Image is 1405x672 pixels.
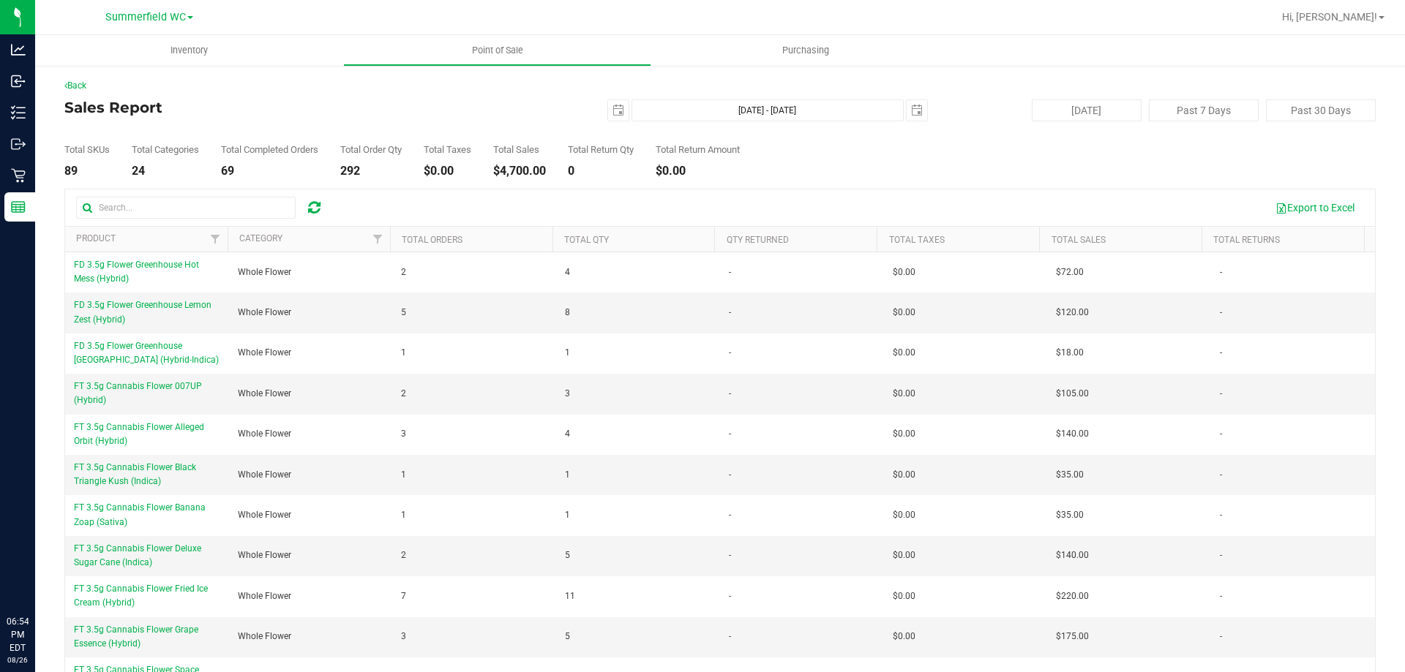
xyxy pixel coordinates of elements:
div: 69 [221,165,318,177]
span: 2 [401,548,406,562]
span: Summerfield WC [105,11,186,23]
span: 4 [565,427,570,441]
span: $0.00 [893,265,915,279]
span: 4 [565,265,570,279]
span: - [729,346,731,360]
span: - [729,630,731,643]
span: $18.00 [1056,346,1084,360]
span: $0.00 [893,346,915,360]
div: Total Sales [493,145,546,154]
inline-svg: Outbound [11,137,26,151]
span: $0.00 [893,589,915,603]
div: Total Return Amount [656,145,740,154]
span: Point of Sale [452,44,543,57]
span: $140.00 [1056,427,1089,441]
span: $35.00 [1056,468,1084,482]
span: 2 [401,265,406,279]
span: - [729,427,731,441]
inline-svg: Analytics [11,42,26,57]
span: - [1220,548,1222,562]
a: Total Qty [564,235,609,245]
span: select [907,100,927,121]
span: 5 [565,548,570,562]
button: [DATE] [1032,99,1142,121]
div: 24 [132,165,199,177]
div: $0.00 [656,165,740,177]
span: - [1220,630,1222,643]
span: $0.00 [893,306,915,320]
span: Whole Flower [238,346,291,360]
button: Past 30 Days [1266,99,1376,121]
inline-svg: Inventory [11,105,26,120]
span: 1 [565,468,570,482]
span: - [1220,306,1222,320]
a: Filter [203,227,228,252]
span: $0.00 [893,427,915,441]
span: - [729,508,731,522]
span: select [608,100,629,121]
div: Total Return Qty [568,145,634,154]
span: FT 3.5g Cannabis Flower Black Triangle Kush (Indica) [74,462,196,486]
span: Inventory [151,44,228,57]
p: 06:54 PM EDT [7,615,29,654]
div: 292 [340,165,402,177]
span: - [729,306,731,320]
span: 8 [565,306,570,320]
span: $220.00 [1056,589,1089,603]
span: 1 [401,346,406,360]
span: 5 [401,306,406,320]
span: $72.00 [1056,265,1084,279]
span: Whole Flower [238,427,291,441]
span: Whole Flower [238,589,291,603]
span: Purchasing [763,44,849,57]
span: - [729,265,731,279]
a: Product [76,233,116,243]
input: Search... [76,197,296,219]
iframe: Resource center [15,555,59,599]
span: 2 [401,387,406,401]
div: Total Taxes [424,145,471,154]
a: Total Returns [1213,235,1280,245]
span: - [1220,589,1222,603]
span: - [729,548,731,562]
div: $4,700.00 [493,165,546,177]
a: Point of Sale [343,35,651,66]
span: Whole Flower [238,306,291,320]
a: Category [239,233,282,243]
span: - [1220,387,1222,401]
span: - [729,387,731,401]
span: Whole Flower [238,508,291,522]
span: $0.00 [893,468,915,482]
button: Past 7 Days [1149,99,1259,121]
span: $0.00 [893,548,915,562]
button: Export to Excel [1266,195,1364,220]
span: FD 3.5g Flower Greenhouse Hot Mess (Hybrid) [74,260,199,284]
span: Whole Flower [238,548,291,562]
span: Whole Flower [238,265,291,279]
div: Total SKUs [64,145,110,154]
div: $0.00 [424,165,471,177]
span: FT 3.5g Cannabis Flower 007UP (Hybrid) [74,381,202,405]
span: 3 [565,387,570,401]
span: 3 [401,630,406,643]
span: - [1220,508,1222,522]
span: 1 [565,508,570,522]
span: $105.00 [1056,387,1089,401]
a: Filter [366,227,390,252]
span: 3 [401,427,406,441]
div: Total Order Qty [340,145,402,154]
a: Inventory [35,35,343,66]
span: FT 3.5g Cannabis Flower Fried Ice Cream (Hybrid) [74,584,208,608]
inline-svg: Retail [11,168,26,183]
span: Whole Flower [238,387,291,401]
span: FT 3.5g Cannabis Flower Alleged Orbit (Hybrid) [74,422,204,446]
span: $0.00 [893,630,915,643]
a: Qty Returned [727,235,789,245]
inline-svg: Inbound [11,74,26,88]
a: Purchasing [651,35,959,66]
span: 1 [401,508,406,522]
span: Whole Flower [238,468,291,482]
span: $140.00 [1056,548,1089,562]
p: 08/26 [7,654,29,665]
span: $0.00 [893,387,915,401]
